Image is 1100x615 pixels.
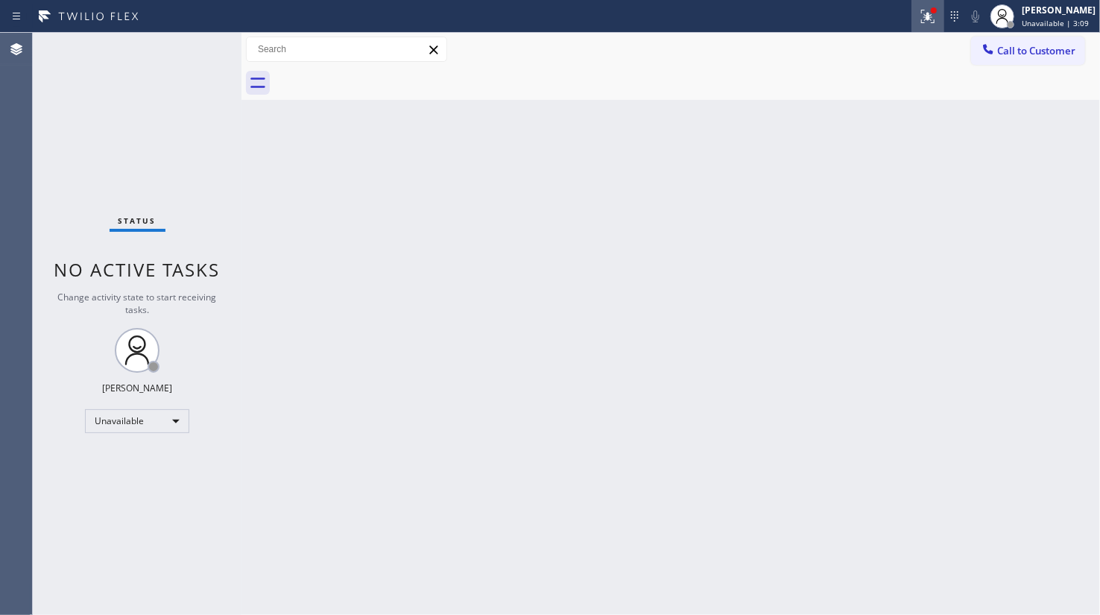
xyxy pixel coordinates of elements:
[1022,18,1089,28] span: Unavailable | 3:09
[1022,4,1096,16] div: [PERSON_NAME]
[85,409,189,433] div: Unavailable
[58,291,217,316] span: Change activity state to start receiving tasks.
[54,257,221,282] span: No active tasks
[965,6,986,27] button: Mute
[997,44,1075,57] span: Call to Customer
[247,37,446,61] input: Search
[118,215,157,226] span: Status
[971,37,1085,65] button: Call to Customer
[102,382,172,394] div: [PERSON_NAME]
